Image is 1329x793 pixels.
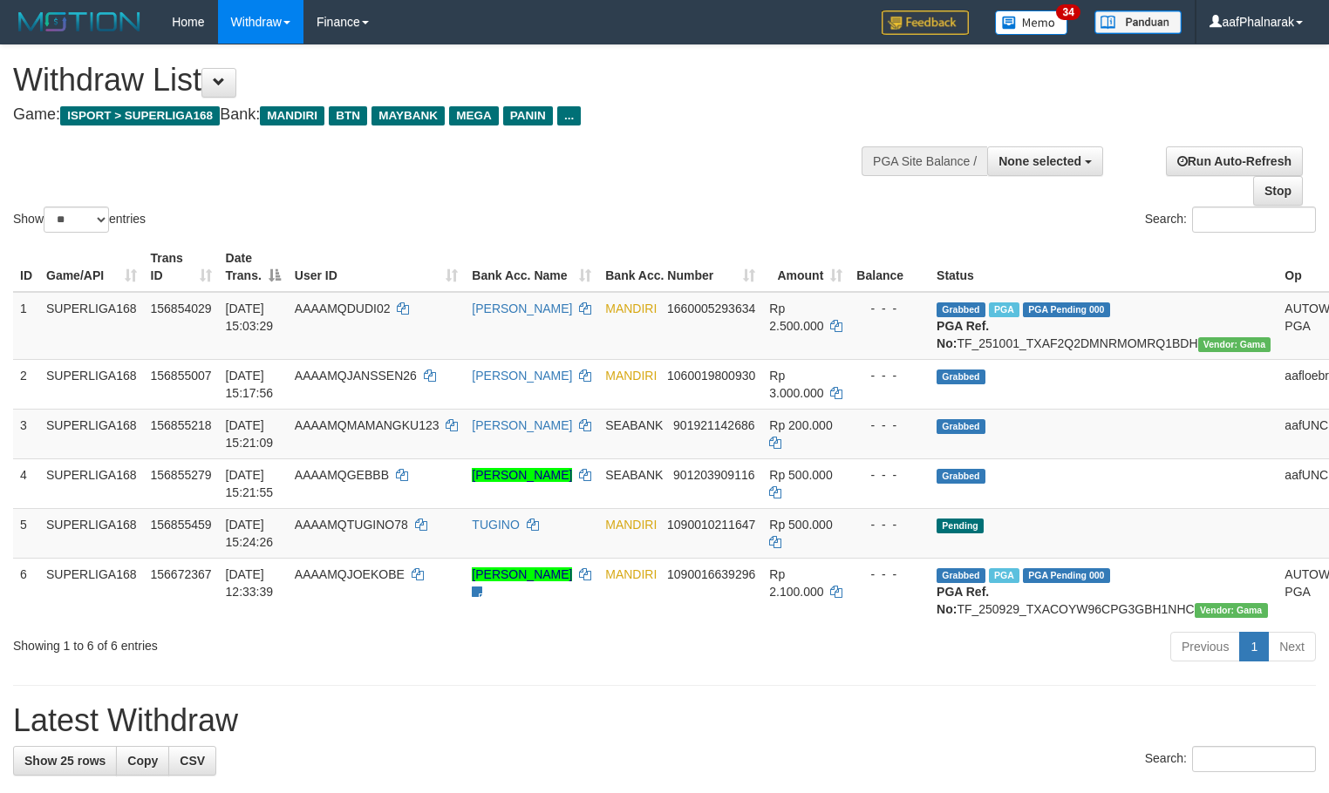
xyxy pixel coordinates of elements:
td: TF_251001_TXAF2Q2DMNRMOMRQ1BDH [930,292,1278,360]
span: PANIN [503,106,553,125]
span: MANDIRI [605,369,657,383]
a: 1 [1239,632,1269,661]
td: SUPERLIGA168 [39,359,144,409]
a: Run Auto-Refresh [1166,146,1303,176]
a: Show 25 rows [13,746,117,776]
span: Rp 500.000 [769,518,832,532]
th: Trans ID: activate to sort column ascending [144,242,219,292]
span: PGA Pending [1023,568,1110,583]
button: None selected [987,146,1103,176]
span: AAAAMQGEBBB [295,468,389,482]
span: Grabbed [937,369,985,384]
span: CSV [180,754,205,768]
td: 4 [13,458,39,508]
span: Copy 1060019800930 to clipboard [667,369,755,383]
span: AAAAMQDUDI02 [295,302,391,315]
input: Search: [1192,207,1316,233]
div: - - - [856,566,923,583]
span: Rp 2.500.000 [769,302,823,333]
span: 156855218 [151,418,212,432]
span: [DATE] 15:24:26 [226,518,274,549]
div: - - - [856,367,923,384]
td: SUPERLIGA168 [39,292,144,360]
span: [DATE] 15:21:09 [226,418,274,450]
td: 3 [13,409,39,458]
span: Grabbed [937,302,985,317]
span: AAAAMQJANSSEN26 [295,369,417,383]
span: 156855459 [151,518,212,532]
span: Copy [127,754,158,768]
span: 34 [1056,4,1080,20]
span: ... [557,106,581,125]
th: Bank Acc. Name: activate to sort column ascending [465,242,598,292]
b: PGA Ref. No: [937,319,989,350]
span: [DATE] 15:17:56 [226,369,274,400]
th: Amount: activate to sort column ascending [762,242,849,292]
div: - - - [856,417,923,434]
span: AAAAMQMAMANGKU123 [295,418,440,432]
span: [DATE] 12:33:39 [226,567,274,599]
span: Rp 2.100.000 [769,567,823,599]
span: ISPORT > SUPERLIGA168 [60,106,220,125]
b: PGA Ref. No: [937,585,989,616]
span: [DATE] 15:21:55 [226,468,274,499]
th: User ID: activate to sort column ascending [288,242,466,292]
a: CSV [168,746,216,776]
span: 156854029 [151,302,212,315]
th: Balance [849,242,930,292]
span: BTN [329,106,367,125]
span: Pending [937,518,984,533]
a: Previous [1170,632,1240,661]
span: Rp 500.000 [769,468,832,482]
th: Date Trans.: activate to sort column descending [219,242,288,292]
img: panduan.png [1094,10,1182,34]
a: [PERSON_NAME] [472,369,572,383]
span: Copy 901203909116 to clipboard [673,468,754,482]
a: [PERSON_NAME] [472,418,572,432]
div: Showing 1 to 6 of 6 entries [13,630,541,654]
td: SUPERLIGA168 [39,458,144,508]
span: MANDIRI [260,106,324,125]
a: Stop [1253,176,1303,206]
td: SUPERLIGA168 [39,508,144,558]
span: Copy 1090016639296 to clipboard [667,567,755,581]
span: MANDIRI [605,302,657,315]
span: Grabbed [937,568,985,583]
td: SUPERLIGA168 [39,558,144,625]
span: Copy 901921142686 to clipboard [673,418,754,432]
span: MEGA [449,106,499,125]
select: Showentries [44,207,109,233]
span: AAAAMQJOEKOBE [295,567,405,581]
span: SEABANK [605,418,663,432]
a: Next [1268,632,1316,661]
input: Search: [1192,746,1316,772]
a: [PERSON_NAME] [472,468,572,482]
td: 5 [13,508,39,558]
span: Copy 1090010211647 to clipboard [667,518,755,532]
span: Grabbed [937,419,985,434]
span: MANDIRI [605,518,657,532]
div: - - - [856,300,923,317]
span: Grabbed [937,469,985,484]
span: SEABANK [605,468,663,482]
label: Search: [1145,746,1316,772]
span: 156855007 [151,369,212,383]
div: - - - [856,466,923,484]
span: Marked by aafsengchandara [989,568,1019,583]
td: SUPERLIGA168 [39,409,144,458]
th: Game/API: activate to sort column ascending [39,242,144,292]
div: PGA Site Balance / [862,146,987,176]
th: ID [13,242,39,292]
div: - - - [856,516,923,533]
h1: Withdraw List [13,63,869,98]
h4: Game: Bank: [13,106,869,124]
img: MOTION_logo.png [13,9,146,35]
span: 156855279 [151,468,212,482]
span: 156672367 [151,567,212,581]
th: Status [930,242,1278,292]
span: Show 25 rows [24,754,106,768]
span: Rp 3.000.000 [769,369,823,400]
span: Rp 200.000 [769,418,832,432]
img: Feedback.jpg [882,10,969,35]
a: Copy [116,746,169,776]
